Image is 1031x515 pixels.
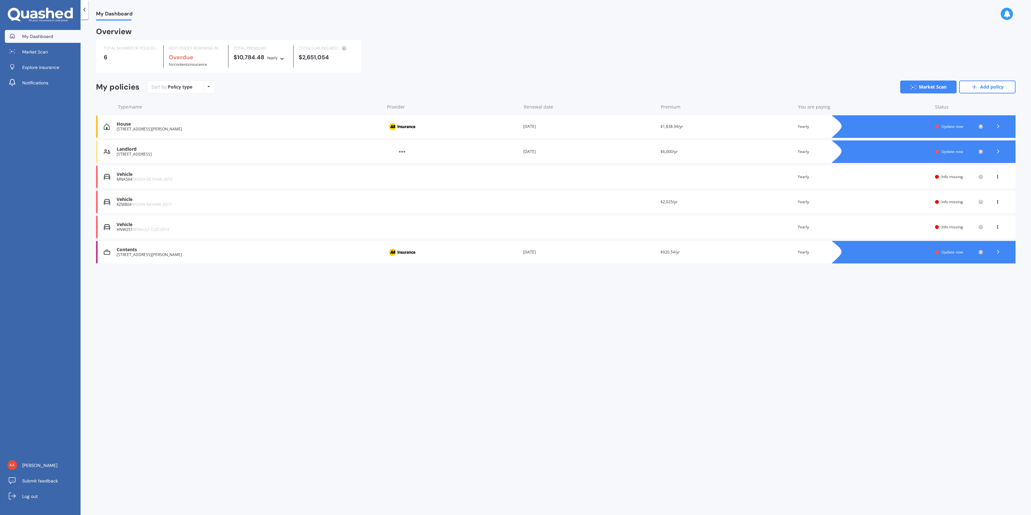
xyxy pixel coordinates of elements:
[117,253,381,257] div: [STREET_ADDRESS][PERSON_NAME]
[22,80,48,86] span: Notifications
[117,227,381,232] div: HNW251
[941,124,963,129] span: Update now
[386,246,418,258] img: AA
[935,104,983,110] div: Status
[299,54,353,61] div: $2,651,054
[267,55,278,61] div: Yearly
[234,45,288,52] div: TOTAL PREMIUMS
[941,174,963,179] span: Info missing
[900,81,957,93] a: Market Scan
[22,64,59,71] span: Explore insurance
[941,199,963,205] span: Info missing
[660,249,680,255] span: $920.54/yr
[22,462,57,469] span: [PERSON_NAME]
[523,249,655,255] div: [DATE]
[798,104,930,110] div: You are paying
[169,45,223,52] div: NEXT POLICY RENEWING IN
[798,249,930,255] div: Yearly
[104,45,158,52] div: TOTAL NUMBER OF POLICIES
[941,249,963,255] span: Update now
[151,84,192,90] div: Sort by:
[96,28,132,35] div: Overview
[96,82,140,92] div: My policies
[117,177,381,182] div: MNA564
[104,148,110,155] img: Landlord
[386,120,418,133] img: AA
[117,172,381,177] div: Vehicle
[798,199,930,205] div: Yearly
[169,53,193,61] b: Overdue
[660,124,683,129] span: $1,838.94/yr
[524,104,656,110] div: Renewal date
[798,148,930,155] div: Yearly
[117,202,381,207] div: KZM804
[117,197,381,202] div: Vehicle
[133,227,169,232] span: RENAULT CLIO 2014
[118,104,382,110] div: Type/name
[941,224,963,230] span: Info missing
[7,460,17,470] img: 0e1aa99e9ea64d54b0a2819dd69b69ee
[5,474,81,487] a: Submit feedback
[387,104,519,110] div: Provider
[104,123,110,130] img: House
[5,61,81,74] a: Explore insurance
[132,176,172,182] span: SKODA OCTAVIA 2019
[96,11,132,19] span: My Dashboard
[22,493,38,500] span: Log out
[117,247,381,253] div: Contents
[798,224,930,230] div: Yearly
[941,149,963,154] span: Update now
[117,147,381,152] div: Landlord
[104,249,110,255] img: Contents
[104,224,110,230] img: Vehicle
[959,81,1016,93] a: Add policy
[22,33,53,40] span: My Dashboard
[131,202,171,207] span: NISSAN NAVARA 2017
[660,199,678,205] span: $2,025/yr
[386,146,418,158] img: Other
[104,199,110,205] img: Vehicle
[5,459,81,472] a: [PERSON_NAME]
[117,152,381,157] div: [STREET_ADDRESS]
[5,76,81,89] a: Notifications
[22,49,48,55] span: Market Scan
[660,149,678,154] span: $6,000/yr
[523,148,655,155] div: [DATE]
[299,45,353,52] div: TOTAL SUM INSURED
[5,45,81,58] a: Market Scan
[523,123,655,130] div: [DATE]
[117,127,381,131] div: [STREET_ADDRESS][PERSON_NAME]
[104,174,110,180] img: Vehicle
[104,54,158,61] div: 6
[5,30,81,43] a: My Dashboard
[168,84,192,90] div: Policy type
[234,54,288,61] div: $10,784.48
[117,121,381,127] div: House
[798,123,930,130] div: Yearly
[661,104,793,110] div: Premium
[22,478,58,484] span: Submit feedback
[5,490,81,503] a: Log out
[798,174,930,180] div: Yearly
[117,222,381,227] div: Vehicle
[169,62,207,67] span: for Contents insurance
